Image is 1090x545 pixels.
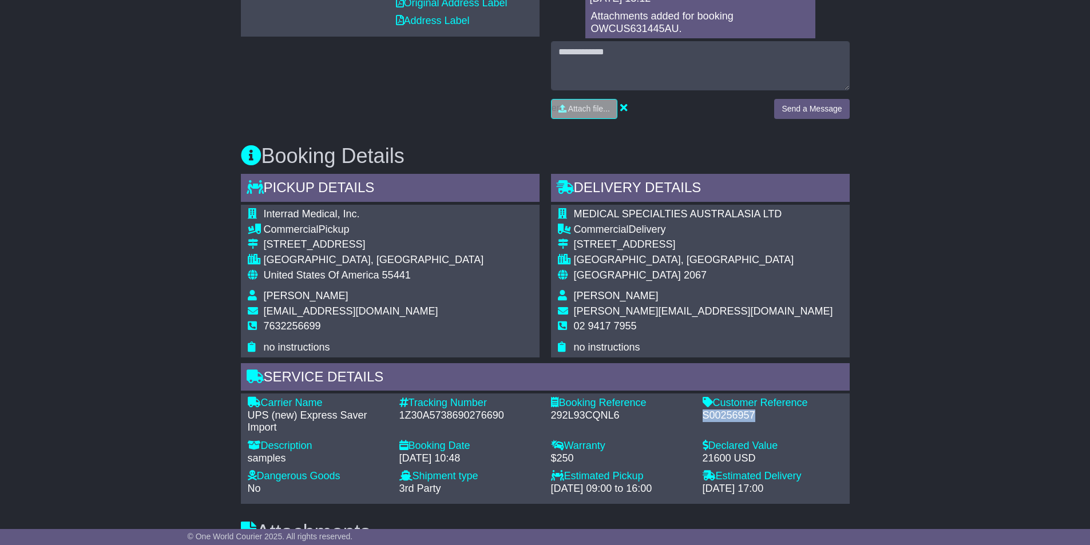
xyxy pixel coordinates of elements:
div: Booking Date [399,440,540,452]
span: 55441 [382,269,411,281]
div: samples [248,452,388,465]
span: United States Of America [264,269,379,281]
span: [PERSON_NAME] [264,290,348,301]
div: [GEOGRAPHIC_DATA], [GEOGRAPHIC_DATA] [574,254,833,266]
div: [STREET_ADDRESS] [264,238,484,251]
div: Customer Reference [703,397,843,409]
span: MEDICAL SPECIALTIES AUSTRALASIA LTD [574,208,782,220]
div: Warranty [551,440,691,452]
span: [EMAIL_ADDRESS][DOMAIN_NAME] [264,305,438,317]
span: [PERSON_NAME] [574,290,659,301]
div: [DATE] 17:00 [703,483,843,495]
span: 02 9417 7955 [574,320,637,332]
div: Pickup [264,224,484,236]
span: no instructions [574,341,640,353]
span: Commercial [574,224,629,235]
div: Delivery [574,224,833,236]
div: 1Z30A5738690276690 [399,409,540,422]
div: Shipment type [399,470,540,483]
span: [GEOGRAPHIC_DATA] [574,269,681,281]
div: [DATE] 10:48 [399,452,540,465]
div: [DATE] 09:00 to 16:00 [551,483,691,495]
span: [PERSON_NAME][EMAIL_ADDRESS][DOMAIN_NAME] [574,305,833,317]
div: Carrier Name [248,397,388,409]
div: Dangerous Goods [248,470,388,483]
div: Estimated Delivery [703,470,843,483]
div: 21600 USD [703,452,843,465]
span: no instructions [264,341,330,353]
div: $250 [551,452,691,465]
span: © One World Courier 2025. All rights reserved. [188,532,353,541]
div: Delivery Details [551,174,850,205]
span: Interrad Medical, Inc. [264,208,360,220]
div: Estimated Pickup [551,470,691,483]
div: Tracking Number [399,397,540,409]
div: Description [248,440,388,452]
p: Attachments added for booking OWCUS631445AU. [591,10,810,35]
a: Address Label [396,15,470,26]
div: Service Details [241,363,850,394]
span: 3rd Party [399,483,441,494]
span: 2067 [684,269,707,281]
h3: Booking Details [241,145,850,168]
span: No [248,483,261,494]
div: [GEOGRAPHIC_DATA], [GEOGRAPHIC_DATA] [264,254,484,266]
div: UPS (new) Express Saver Import [248,409,388,434]
div: S00256957 [703,409,843,422]
span: 7632256699 [264,320,321,332]
div: 292L93CQNL6 [551,409,691,422]
div: [STREET_ADDRESS] [574,238,833,251]
div: Booking Reference [551,397,691,409]
span: Commercial [264,224,319,235]
button: Send a Message [774,99,849,119]
div: Pickup Details [241,174,540,205]
h3: Attachments [241,521,850,544]
div: Declared Value [703,440,843,452]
